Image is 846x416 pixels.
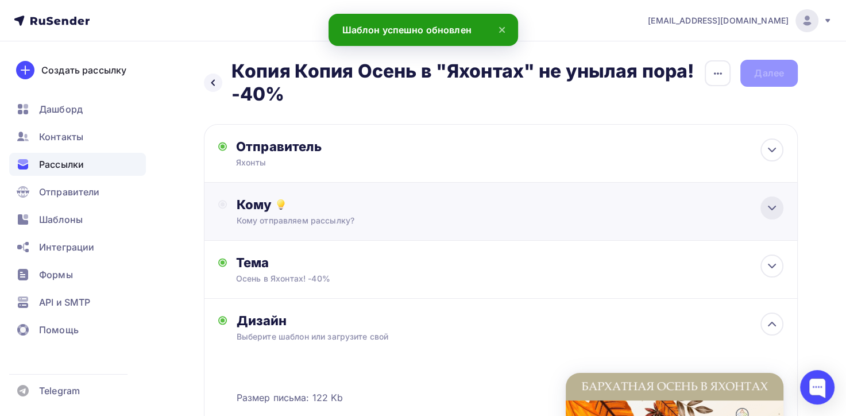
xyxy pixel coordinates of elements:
span: Помощь [39,323,79,337]
span: Шаблоны [39,213,83,226]
div: Выберите шаблон или загрузите свой [236,331,728,342]
div: Создать рассылку [41,63,126,77]
span: [EMAIL_ADDRESS][DOMAIN_NAME] [648,15,789,26]
div: Дизайн [236,313,783,329]
a: Рассылки [9,153,146,176]
a: Шаблоны [9,208,146,231]
h2: Копия Копия Осень в "Яхонтах" не унылая пора! -40% [231,60,704,106]
a: Контакты [9,125,146,148]
span: API и SMTP [39,295,90,309]
div: Яхонты [236,157,460,168]
div: Кому [236,197,783,213]
div: Осень в Яхонтах! -40% [236,273,441,284]
a: Формы [9,263,146,286]
span: Контакты [39,130,83,144]
span: Формы [39,268,73,282]
span: Рассылки [39,157,84,171]
span: Дашборд [39,102,83,116]
span: Интеграции [39,240,94,254]
span: Telegram [39,384,80,398]
div: Тема [236,255,463,271]
div: Кому отправляем рассылку? [236,215,728,226]
span: Размер письма: 122 Kb [236,391,343,405]
div: Отправитель [236,138,485,155]
a: Дашборд [9,98,146,121]
span: Отправители [39,185,100,199]
a: [EMAIL_ADDRESS][DOMAIN_NAME] [648,9,832,32]
a: Отправители [9,180,146,203]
